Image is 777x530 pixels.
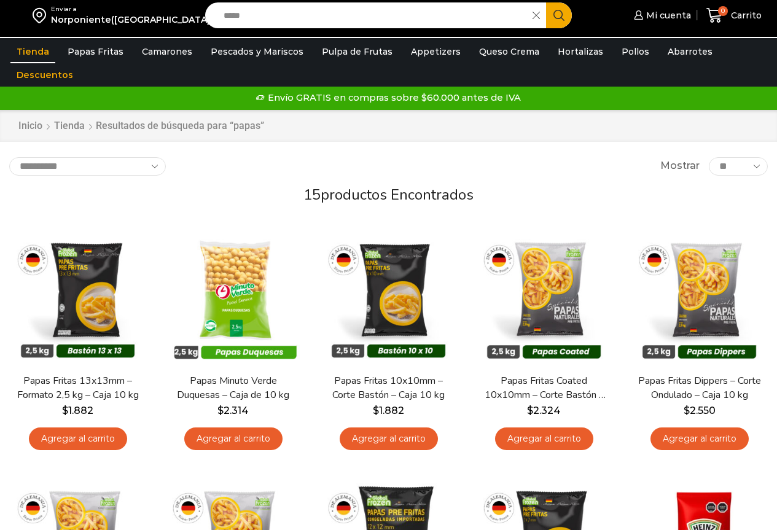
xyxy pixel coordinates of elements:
a: Papas Fritas 13x13mm – Formato 2,5 kg – Caja 10 kg [16,374,139,402]
bdi: 2.314 [217,405,249,416]
a: Mi cuenta [631,3,691,28]
bdi: 2.324 [527,405,561,416]
a: Agregar al carrito: “Papas Fritas 10x10mm - Corte Bastón - Caja 10 kg” [340,427,438,450]
span: $ [527,405,533,416]
a: Agregar al carrito: “Papas Minuto Verde Duquesas - Caja de 10 kg” [184,427,283,450]
bdi: 1.882 [62,405,93,416]
a: Papas Minuto Verde Duquesas – Caja de 10 kg [171,374,295,402]
a: Camarones [136,40,198,63]
div: Enviar a [51,5,213,14]
a: Pulpa de Frutas [316,40,399,63]
span: $ [373,405,379,416]
div: Norponiente([GEOGRAPHIC_DATA]) [51,14,213,26]
button: Search button [546,2,572,28]
a: Pollos [615,40,655,63]
a: Tienda [10,40,55,63]
a: Abarrotes [662,40,719,63]
a: Queso Crema [473,40,545,63]
a: Papas Fritas Dippers – Corte Ondulado – Caja 10 kg [638,374,761,402]
a: Agregar al carrito: “Papas Fritas Dippers - Corte Ondulado - Caja 10 kg” [650,427,749,450]
span: Mostrar [660,159,700,173]
a: Tienda [53,119,85,133]
bdi: 2.550 [684,405,716,416]
a: 0 Carrito [703,1,765,30]
bdi: 1.882 [373,405,404,416]
a: Appetizers [405,40,467,63]
span: productos encontrados [321,185,474,205]
h1: Resultados de búsqueda para “papas” [96,120,264,131]
span: $ [217,405,224,416]
a: Descuentos [10,63,79,87]
span: $ [62,405,68,416]
span: 0 [718,6,728,16]
img: address-field-icon.svg [33,5,51,26]
a: Inicio [18,119,43,133]
nav: Breadcrumb [18,119,264,133]
a: Papas Fritas Coated 10x10mm – Corte Bastón – Caja 10 kg [482,374,606,402]
select: Pedido de la tienda [9,157,166,176]
a: Agregar al carrito: “Papas Fritas 13x13mm - Formato 2,5 kg - Caja 10 kg” [29,427,127,450]
span: Mi cuenta [643,9,691,21]
a: Papas Fritas [61,40,130,63]
span: Carrito [728,9,762,21]
a: Agregar al carrito: “Papas Fritas Coated 10x10mm - Corte Bastón - Caja 10 kg” [495,427,593,450]
a: Papas Fritas 10x10mm – Corte Bastón – Caja 10 kg [327,374,450,402]
span: $ [684,405,690,416]
a: Hortalizas [552,40,609,63]
a: Pescados y Mariscos [205,40,310,63]
span: 15 [303,185,321,205]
